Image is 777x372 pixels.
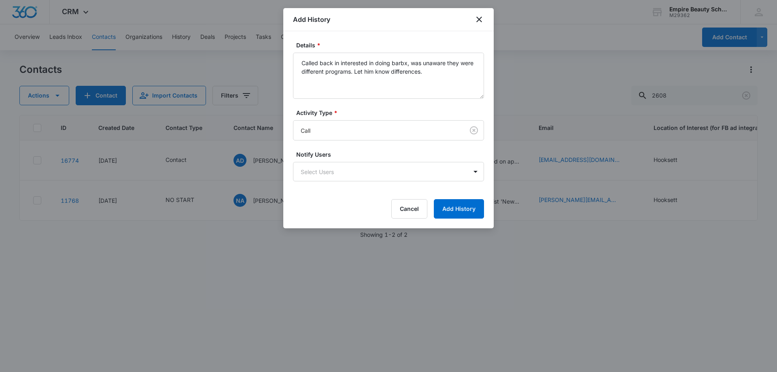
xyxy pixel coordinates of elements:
h1: Add History [293,15,330,24]
label: Details [296,41,487,49]
button: Cancel [391,199,427,219]
label: Notify Users [296,150,487,159]
textarea: Called back in interested in doing barbx, was unaware they were different programs. Let him know ... [293,53,484,99]
label: Activity Type [296,108,487,117]
button: Add History [434,199,484,219]
button: close [474,15,484,24]
button: Clear [467,124,480,137]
